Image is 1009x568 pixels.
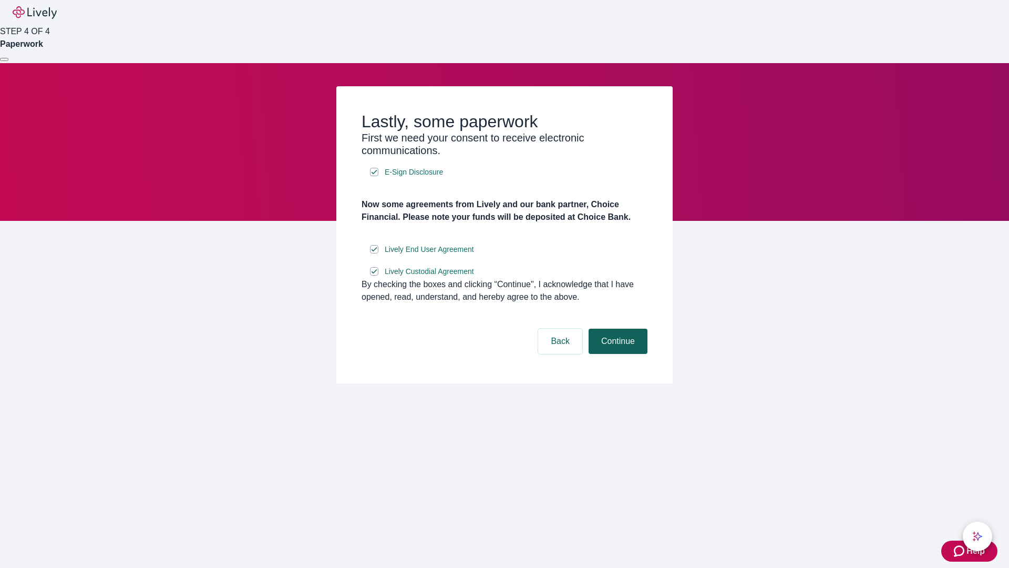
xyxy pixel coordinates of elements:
[362,198,647,224] h4: Now some agreements from Lively and our bank partner, Choice Financial. Please note your funds wi...
[972,531,983,542] svg: Lively AI Assistant
[362,131,647,157] h3: First we need your consent to receive electronic communications.
[963,522,992,551] button: chat
[383,243,476,256] a: e-sign disclosure document
[362,111,647,131] h2: Lastly, some paperwork
[385,167,443,178] span: E-Sign Disclosure
[954,545,966,557] svg: Zendesk support icon
[966,545,985,557] span: Help
[538,329,582,354] button: Back
[941,541,997,562] button: Zendesk support iconHelp
[383,166,445,179] a: e-sign disclosure document
[13,6,57,19] img: Lively
[589,329,647,354] button: Continue
[362,278,647,303] div: By checking the boxes and clicking “Continue", I acknowledge that I have opened, read, understand...
[385,266,474,277] span: Lively Custodial Agreement
[385,244,474,255] span: Lively End User Agreement
[383,265,476,278] a: e-sign disclosure document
